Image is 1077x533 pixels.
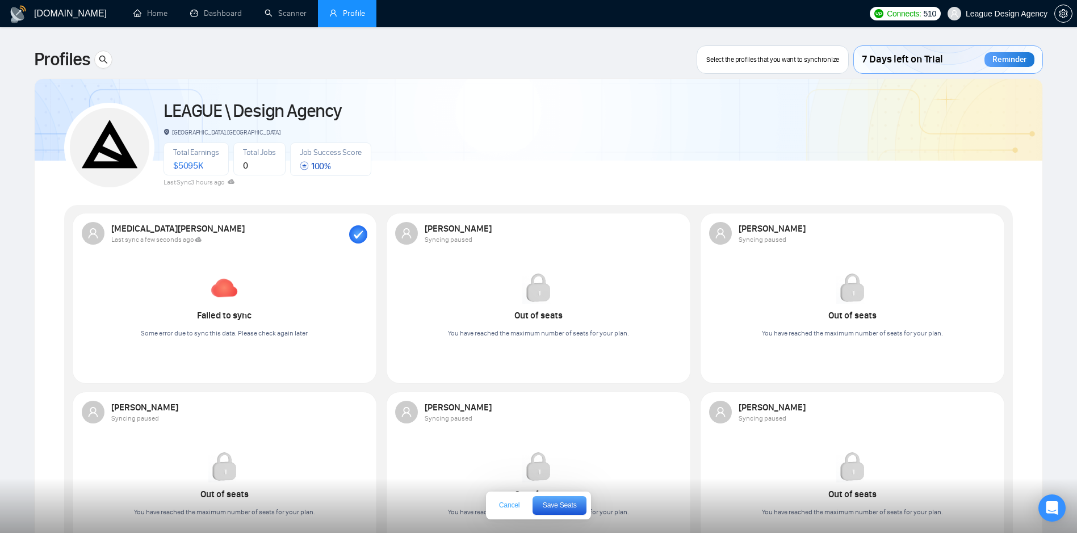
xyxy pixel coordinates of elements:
[173,148,219,157] span: Total Earnings
[141,329,308,337] span: Some error due to sync this data. Please check again later
[164,128,280,136] span: [GEOGRAPHIC_DATA], [GEOGRAPHIC_DATA]
[425,414,472,422] span: Syncing paused
[874,9,883,18] img: upwork-logo.png
[715,228,726,239] span: user
[706,55,839,64] span: Select the profiles that you want to synchronize
[133,9,167,18] a: homeHome
[984,52,1034,67] div: Reminder
[522,451,554,482] img: Out of seats
[190,9,242,18] a: dashboardDashboard
[208,272,240,304] img: Failed to sync
[164,100,341,122] a: LEAGUE \ Design Agency
[862,50,943,69] span: 7 Days left on Trial
[164,178,234,186] span: Last Sync 3 hours ago
[111,236,202,244] span: Last sync a few seconds ago
[208,451,240,482] img: Out of seats
[887,7,921,20] span: Connects:
[522,272,554,304] img: Out of seats
[514,310,563,321] strong: Out of seats
[836,272,868,304] img: Out of seats
[34,46,90,73] span: Profiles
[401,228,412,239] span: user
[1054,9,1072,18] a: setting
[401,406,412,418] span: user
[197,310,252,321] strong: Failed to sync
[300,161,331,171] span: 100 %
[243,148,276,157] span: Total Jobs
[111,402,180,413] strong: [PERSON_NAME]
[425,236,472,244] span: Syncing paused
[94,51,112,69] button: search
[9,5,27,23] img: logo
[1054,5,1072,23] button: setting
[739,223,807,234] strong: [PERSON_NAME]
[70,108,149,187] img: LEAGUE \ Design Agency
[1055,9,1072,18] span: setting
[448,329,629,337] span: You have reached the maximum number of seats for your plan.
[533,496,586,515] button: Save Seats
[425,223,493,234] strong: [PERSON_NAME]
[111,414,159,422] span: Syncing paused
[1038,494,1066,522] div: Open Intercom Messenger
[329,9,337,17] span: user
[491,497,528,515] button: Cancel
[739,402,807,413] strong: [PERSON_NAME]
[164,129,170,135] span: environment
[111,223,246,234] strong: [MEDICAL_DATA][PERSON_NAME]
[836,451,868,482] img: Out of seats
[762,329,943,337] span: You have reached the maximum number of seats for your plan.
[243,160,248,171] span: 0
[300,148,362,157] span: Job Success Score
[739,414,786,422] span: Syncing paused
[828,310,877,321] strong: Out of seats
[425,402,493,413] strong: [PERSON_NAME]
[265,9,307,18] a: searchScanner
[173,160,203,171] span: $ 5095K
[950,10,958,18] span: user
[87,406,99,418] span: user
[87,228,99,239] span: user
[739,236,786,244] span: Syncing paused
[543,502,577,509] span: Save Seats
[95,55,112,64] span: search
[343,9,365,18] span: Profile
[715,406,726,418] span: user
[499,502,519,509] span: Cancel
[924,7,936,20] span: 510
